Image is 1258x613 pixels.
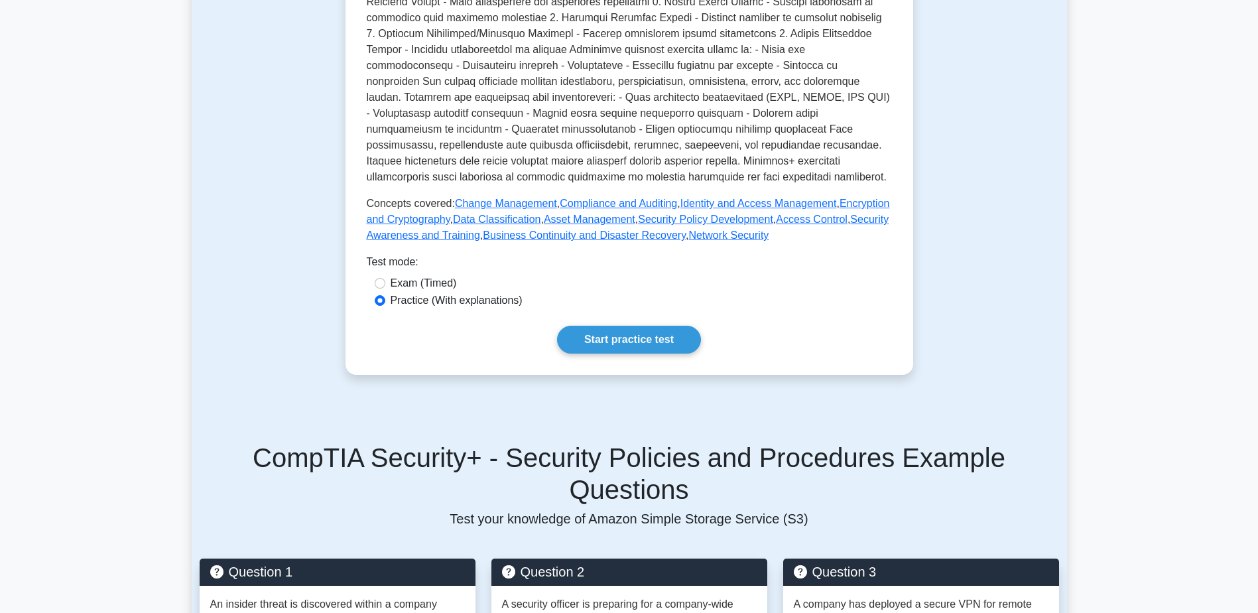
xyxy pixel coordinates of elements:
a: Data Classification [453,214,541,225]
h5: Question 2 [502,564,757,580]
a: Access Control [776,214,848,225]
a: Asset Management [544,214,635,225]
label: Exam (Timed) [391,275,457,291]
a: Business Continuity and Disaster Recovery [483,230,686,241]
label: Practice (With explanations) [391,293,523,308]
div: Test mode: [367,254,892,275]
a: Change Management [455,198,557,209]
p: Concepts covered: , , , , , , , , , , [367,196,892,243]
a: Network Security [688,230,769,241]
a: Security Policy Development [638,214,773,225]
a: Start practice test [557,326,701,354]
p: Test your knowledge of Amazon Simple Storage Service (S3) [200,511,1059,527]
h5: Question 1 [210,564,465,580]
h5: CompTIA Security+ - Security Policies and Procedures Example Questions [200,442,1059,506]
a: Identity and Access Management [680,198,837,209]
h5: Question 3 [794,564,1048,580]
a: Compliance and Auditing [560,198,677,209]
